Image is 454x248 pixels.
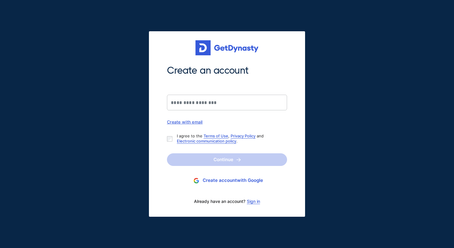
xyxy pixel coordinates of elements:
[167,119,287,124] div: Create with email
[195,40,259,55] img: Get started for free with Dynasty Trust Company
[247,199,260,204] a: Sign in
[167,195,287,208] div: Already have an account?
[167,175,287,186] button: Create accountwith Google
[177,139,236,143] a: Electronic communication policy
[177,133,282,144] p: I agree to the , and .
[231,133,256,138] a: Privacy Policy
[204,133,228,138] a: Terms of Use
[167,64,287,77] span: Create an account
